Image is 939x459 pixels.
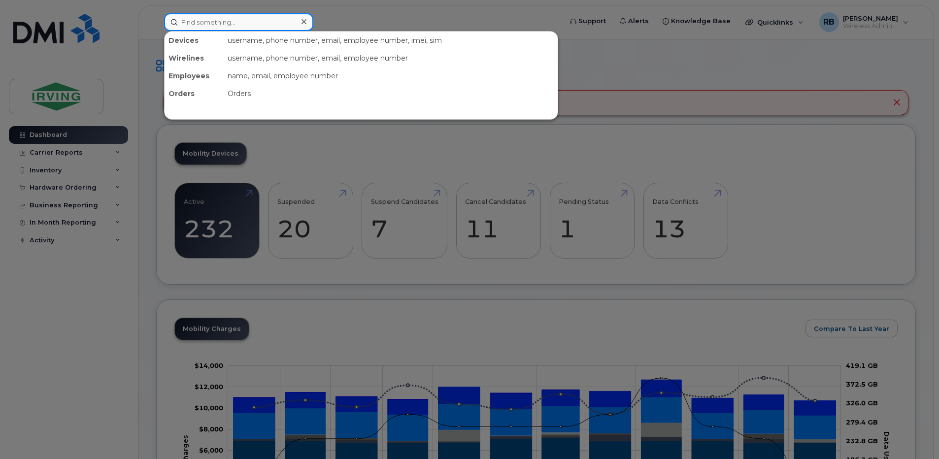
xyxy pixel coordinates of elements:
div: Employees [165,67,224,85]
div: name, email, employee number [224,67,558,85]
div: username, phone number, email, employee number, imei, sim [224,32,558,49]
div: Wirelines [165,49,224,67]
div: Orders [224,85,558,102]
div: Orders [165,85,224,102]
div: username, phone number, email, employee number [224,49,558,67]
div: Devices [165,32,224,49]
